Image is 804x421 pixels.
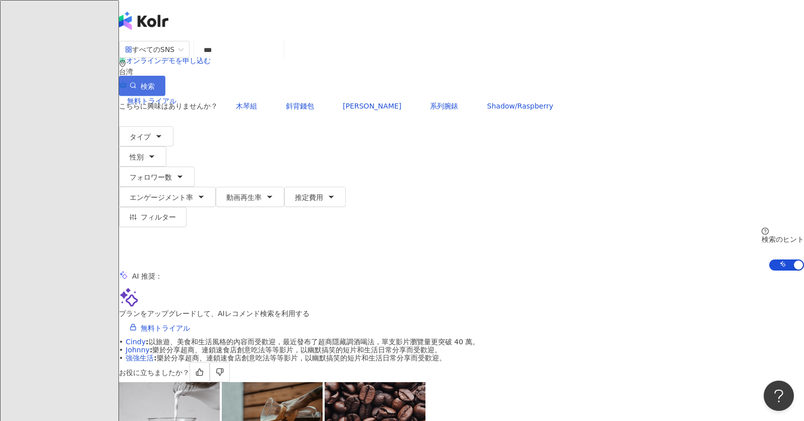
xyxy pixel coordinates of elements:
span: フォロワー数 [130,173,172,181]
span: 樂於分享超商、連鎖速食店創意吃法等等影片，以幽默搞笑的短片和生活日常分享而受歡迎。 [126,354,446,362]
button: [PERSON_NAME] [332,96,412,116]
span: 無料トライアル [141,324,190,332]
span: 性別 [130,153,144,161]
span: 検索 [141,82,155,90]
span: appstore [125,46,132,53]
a: 強強生活 [126,354,154,362]
button: 系列腕錶 [419,96,469,116]
span: 系列腕錶 [430,102,458,110]
span: タイプ [130,133,151,141]
div: プランをアップグレードして、AIレコメンド検索を利用する [119,309,804,318]
div: 台湾 [119,68,804,76]
span: 以旅遊、美食和生活風格的內容而受歡迎，最近發布了超商隱藏調酒喝法，單支影片瀏覽量更突破 40 萬。 [126,338,479,346]
a: Cindy [126,338,146,346]
div: • [119,338,804,346]
button: 推定費用 [284,187,346,207]
button: 木琴組 [225,96,268,116]
button: 性別 [119,146,166,167]
button: 検索 [119,76,165,96]
div: • [119,346,804,354]
button: エンゲージメント率 [119,187,216,207]
span: 斜背錢包 [286,102,314,110]
button: フィルター [119,207,187,227]
span: 木琴組 [236,102,257,110]
div: 検索のヒント [762,235,804,243]
button: Shadow/Raspberry [476,96,564,116]
a: 無料トライアル [119,318,201,338]
a: Johnny [126,346,150,354]
span: : [146,338,149,346]
span: フィルター [141,213,176,221]
div: お役に立ちましたか？ [119,362,804,382]
span: environment [119,60,126,67]
span: エンゲージメント率 [130,193,193,201]
span: : [154,354,157,362]
span: 樂於分享超商、連鎖速食店創意吃法等等影片，以幽默搞笑的短片和生活日常分享而受歡迎。 [126,346,442,354]
span: question-circle [762,228,769,235]
span: Shadow/Raspberry [487,102,553,110]
span: [PERSON_NAME] [343,102,401,110]
div: すべてのSNS [125,41,174,58]
button: タイプ [119,126,173,146]
span: 動画再生率 [226,193,262,201]
button: 斜背錢包 [275,96,325,116]
button: フォロワー数 [119,167,195,187]
button: 動画再生率 [216,187,284,207]
span: : [150,346,153,354]
div: AI 推奨 ： [132,272,162,280]
iframe: Help Scout Beacon - Open [764,381,794,411]
div: • [119,354,804,362]
span: こちらに興味はありませんか？ [119,102,218,110]
img: logo [119,12,168,30]
span: 推定費用 [295,193,323,201]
